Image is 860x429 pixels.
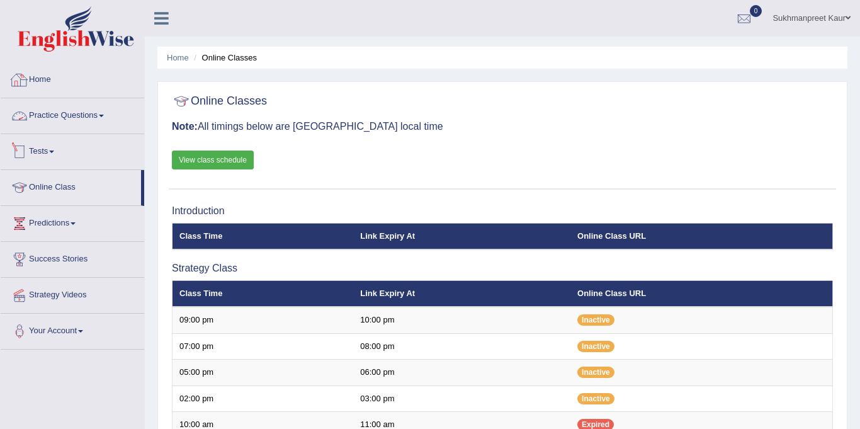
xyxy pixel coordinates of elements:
[353,386,570,412] td: 03:00 pm
[172,263,833,274] h3: Strategy Class
[172,151,254,169] a: View class schedule
[1,98,144,130] a: Practice Questions
[577,314,614,326] span: Inactive
[353,333,570,360] td: 08:00 pm
[172,121,198,132] b: Note:
[173,223,354,249] th: Class Time
[1,314,144,345] a: Your Account
[1,278,144,309] a: Strategy Videos
[1,62,144,94] a: Home
[1,242,144,273] a: Success Stories
[1,134,144,166] a: Tests
[353,307,570,333] td: 10:00 pm
[1,170,141,202] a: Online Class
[173,333,354,360] td: 07:00 pm
[570,280,832,307] th: Online Class URL
[173,360,354,386] td: 05:00 pm
[1,206,144,237] a: Predictions
[173,307,354,333] td: 09:00 pm
[173,280,354,307] th: Class Time
[577,367,614,378] span: Inactive
[167,53,189,62] a: Home
[577,341,614,352] span: Inactive
[353,360,570,386] td: 06:00 pm
[172,205,833,217] h3: Introduction
[353,280,570,307] th: Link Expiry At
[173,386,354,412] td: 02:00 pm
[750,5,762,17] span: 0
[191,52,257,64] li: Online Classes
[570,223,832,249] th: Online Class URL
[353,223,570,249] th: Link Expiry At
[577,393,614,404] span: Inactive
[172,92,267,111] h2: Online Classes
[172,121,833,132] h3: All timings below are [GEOGRAPHIC_DATA] local time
